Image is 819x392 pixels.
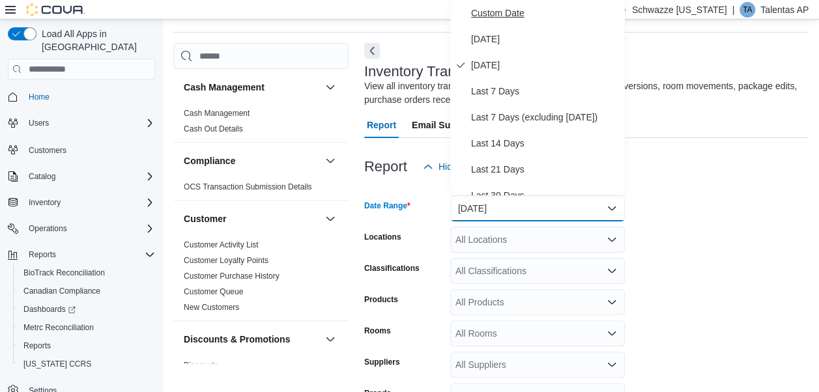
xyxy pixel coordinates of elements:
span: Load All Apps in [GEOGRAPHIC_DATA] [36,27,155,53]
button: Cash Management [184,81,320,94]
a: Metrc Reconciliation [18,320,99,335]
span: Home [29,92,50,102]
h3: Discounts & Promotions [184,333,290,346]
button: Open list of options [607,328,617,339]
button: Operations [23,221,72,236]
h3: Inventory Transactions [364,64,508,79]
h3: Report [364,159,407,175]
label: Date Range [364,201,410,211]
button: Compliance [323,153,338,169]
div: Compliance [173,179,349,200]
span: Reports [23,341,51,351]
span: Washington CCRS [18,356,155,372]
span: Inventory [29,197,61,208]
button: BioTrack Reconciliation [13,264,160,282]
button: Cash Management [323,79,338,95]
button: Users [23,115,54,131]
span: TA [743,2,752,18]
button: Customers [3,140,160,159]
button: Inventory [23,195,66,210]
span: Metrc Reconciliation [23,322,94,333]
a: Customer Queue [184,287,243,296]
a: New Customers [184,303,239,312]
button: Customer [184,212,320,225]
a: BioTrack Reconciliation [18,265,110,281]
button: Inventory [3,193,160,212]
button: Open list of options [607,234,617,245]
a: Customer Purchase History [184,272,280,281]
p: Schwazze [US_STATE] [632,2,727,18]
span: Customers [29,145,66,156]
span: Reports [18,338,155,354]
span: Operations [23,221,155,236]
span: Operations [29,223,67,234]
button: Reports [13,337,160,355]
div: Talentas AP [740,2,755,18]
a: [US_STATE] CCRS [18,356,96,372]
a: Reports [18,338,56,354]
a: Discounts [184,361,218,370]
button: Canadian Compliance [13,282,160,300]
button: Catalog [23,169,61,184]
span: Hide Parameters [438,160,507,173]
button: Next [364,43,380,59]
div: Customer [173,237,349,320]
div: View all inventory transaction details including, adjustments, conversions, room movements, packa... [364,79,802,107]
span: Users [29,118,49,128]
button: Reports [23,247,61,262]
span: Report [367,112,396,138]
button: Home [3,87,160,106]
a: Home [23,89,55,105]
label: Rooms [364,326,391,336]
h3: Cash Management [184,81,265,94]
div: Cash Management [173,105,349,142]
span: Reports [29,249,56,260]
button: Hide Parameters [418,154,512,180]
a: OCS Transaction Submission Details [184,182,312,191]
button: Metrc Reconciliation [13,318,160,337]
button: Open list of options [607,297,617,307]
span: Users [23,115,155,131]
span: Reports [23,247,155,262]
span: Discounts [184,360,218,371]
span: Catalog [29,171,55,182]
button: Open list of options [607,266,617,276]
span: Last 30 Days [471,188,620,203]
span: Customer Loyalty Points [184,255,268,266]
button: Operations [3,219,160,238]
a: Dashboards [13,300,160,318]
span: BioTrack Reconciliation [18,265,155,281]
button: Compliance [184,154,320,167]
span: Last 21 Days [471,161,620,177]
p: Talentas AP [760,2,809,18]
img: Cova [26,3,85,16]
p: | [732,2,734,18]
span: Dashboards [18,301,155,317]
button: [US_STATE] CCRS [13,355,160,373]
span: Metrc Reconciliation [18,320,155,335]
button: [DATE] [450,195,625,221]
span: [DATE] [471,31,620,47]
label: Classifications [364,263,420,273]
span: Home [23,89,155,105]
span: Cash Management [184,108,250,119]
span: Cash Out Details [184,124,243,134]
span: Customers [23,141,155,158]
span: Inventory [23,195,155,210]
a: Canadian Compliance [18,283,106,299]
span: Dashboards [23,304,76,315]
a: Customer Activity List [184,240,259,249]
button: Open list of options [607,359,617,370]
span: New Customers [184,302,239,313]
span: Custom Date [471,5,620,21]
span: Email Subscription [412,112,495,138]
label: Suppliers [364,357,400,367]
span: Last 14 Days [471,135,620,151]
label: Products [364,294,398,305]
a: Cash Management [184,109,250,118]
h3: Compliance [184,154,235,167]
span: BioTrack Reconciliation [23,268,105,278]
span: Canadian Compliance [23,286,100,296]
